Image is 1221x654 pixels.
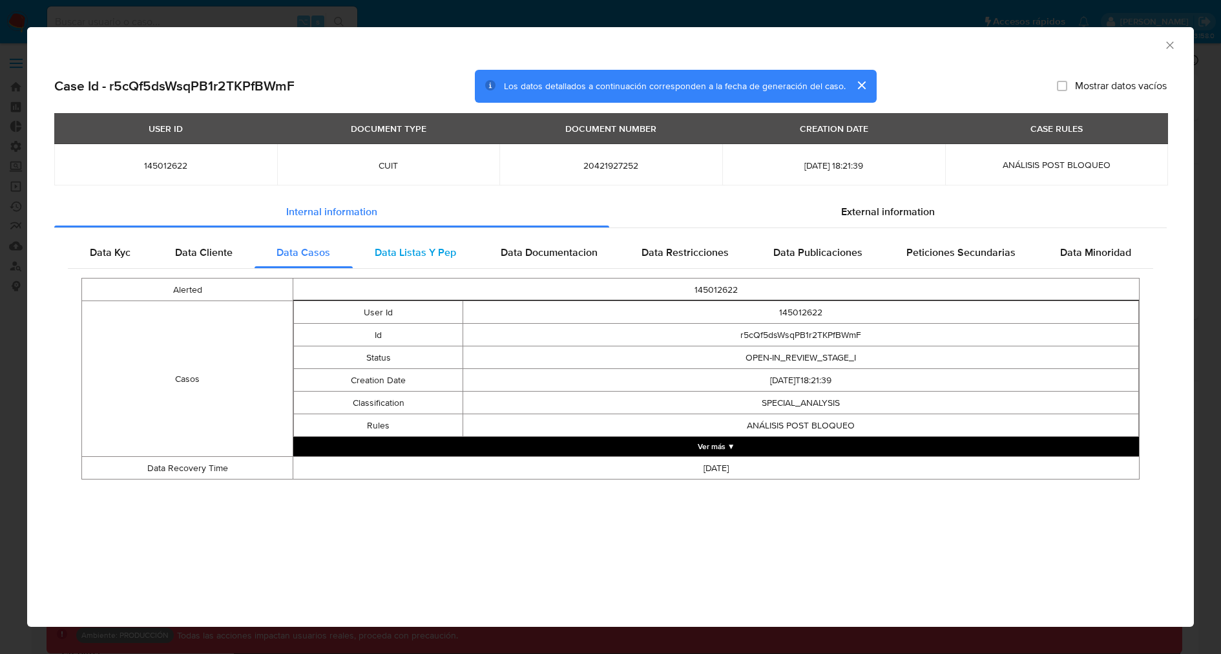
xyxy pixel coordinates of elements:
div: USER ID [141,118,191,140]
div: Detailed info [54,196,1167,227]
span: Data Minoridad [1060,245,1131,260]
span: Los datos detallados a continuación corresponden a la fecha de generación del caso. [504,79,846,92]
button: Cerrar ventana [1164,39,1175,50]
td: Data Recovery Time [82,457,293,480]
td: Id [294,324,463,346]
span: 145012622 [70,160,262,171]
span: Data Kyc [90,245,130,260]
td: [DATE]T18:21:39 [463,369,1138,392]
span: Data Documentacion [501,245,598,260]
div: CASE RULES [1023,118,1091,140]
td: SPECIAL_ANALYSIS [463,392,1138,414]
span: Mostrar datos vacíos [1075,79,1167,92]
h2: Case Id - r5cQf5dsWsqPB1r2TKPfBWmF [54,78,295,94]
span: Internal information [286,204,377,219]
button: Expand array [293,437,1139,456]
td: OPEN-IN_REVIEW_STAGE_I [463,346,1138,369]
td: [DATE] [293,457,1140,480]
td: Creation Date [294,369,463,392]
span: ANÁLISIS POST BLOQUEO [1003,158,1111,171]
td: r5cQf5dsWsqPB1r2TKPfBWmF [463,324,1138,346]
td: ANÁLISIS POST BLOQUEO [463,414,1138,437]
div: DOCUMENT TYPE [343,118,434,140]
span: Data Restricciones [642,245,729,260]
span: External information [841,204,935,219]
td: 145012622 [463,301,1138,324]
td: 145012622 [293,279,1140,301]
span: 20421927252 [515,160,707,171]
div: closure-recommendation-modal [27,27,1194,627]
span: [DATE] 18:21:39 [738,160,930,171]
span: Peticiones Secundarias [906,245,1016,260]
div: Detailed internal info [68,237,1153,268]
span: Data Publicaciones [773,245,862,260]
td: Status [294,346,463,369]
td: Classification [294,392,463,414]
td: Alerted [82,279,293,301]
span: Data Cliente [175,245,233,260]
td: Casos [82,301,293,457]
td: Rules [294,414,463,437]
div: CREATION DATE [792,118,876,140]
div: DOCUMENT NUMBER [558,118,664,140]
button: cerrar [846,70,877,101]
input: Mostrar datos vacíos [1057,81,1067,91]
span: Data Casos [277,245,330,260]
span: CUIT [293,160,485,171]
span: Data Listas Y Pep [375,245,456,260]
td: User Id [294,301,463,324]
